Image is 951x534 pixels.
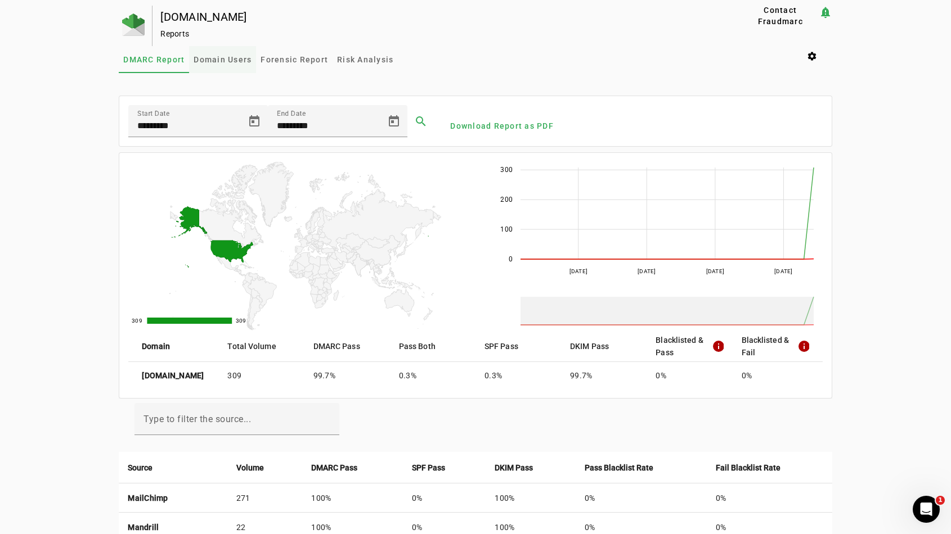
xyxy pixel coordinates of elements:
[390,331,475,362] mat-header-cell: Pass Both
[712,340,723,353] mat-icon: info
[576,483,707,513] td: 0%
[706,268,725,274] text: [DATE]
[450,120,554,132] span: Download Report as PDF
[241,108,268,135] button: Open calendar
[143,414,251,424] mat-label: Type to filter the source...
[380,108,407,135] button: Open calendar
[304,362,390,389] mat-cell: 99.7%
[218,331,304,362] mat-header-cell: Total Volume
[277,110,306,117] mat-label: End Date
[585,461,698,474] div: Pass Blacklist Rate
[561,362,647,389] mat-cell: 99.7%
[509,255,513,263] text: 0
[128,494,168,503] strong: MailChimp
[707,483,832,513] td: 0%
[123,56,185,64] span: DMARC Report
[716,461,780,474] strong: Fail Blacklist Rate
[122,13,145,36] img: Fraudmarc Logo
[500,166,513,174] text: 300
[742,6,819,26] button: Contact Fraudmarc
[569,268,588,274] text: [DATE]
[236,461,264,474] strong: Volume
[819,6,832,19] mat-icon: notification_important
[647,362,732,389] mat-cell: 0%
[403,483,486,513] td: 0%
[936,496,945,505] span: 1
[128,162,475,331] svg: A chart.
[236,461,294,474] div: Volume
[128,523,159,532] strong: Mandrill
[797,340,809,353] mat-icon: info
[412,461,477,474] div: SPF Pass
[446,116,558,136] button: Download Report as PDF
[194,56,252,64] span: Domain Users
[137,110,169,117] mat-label: Start Date
[475,331,561,362] mat-header-cell: SPF Pass
[160,28,706,39] div: Reports
[475,362,561,389] mat-cell: 0.3%
[142,340,170,352] strong: Domain
[500,196,513,203] text: 200
[495,461,567,474] div: DKIM Pass
[486,483,576,513] td: 100%
[561,331,647,362] mat-header-cell: DKIM Pass
[227,483,303,513] td: 271
[495,461,533,474] strong: DKIM Pass
[142,370,204,381] strong: [DOMAIN_NAME]
[913,496,940,523] iframe: Intercom live chat
[337,56,393,64] span: Risk Analysis
[638,268,656,274] text: [DATE]
[119,46,189,73] a: DMARC Report
[733,362,823,389] mat-cell: 0%
[500,225,513,233] text: 100
[585,461,653,474] strong: Pass Blacklist Rate
[390,362,475,389] mat-cell: 0.3%
[412,461,445,474] strong: SPF Pass
[311,461,357,474] strong: DMARC Pass
[774,268,793,274] text: [DATE]
[261,56,328,64] span: Forensic Report
[304,331,390,362] mat-header-cell: DMARC Pass
[132,318,142,324] text: 309
[733,331,823,362] mat-header-cell: Blacklisted & Fail
[256,46,333,73] a: Forensic Report
[716,461,823,474] div: Fail Blacklist Rate
[128,461,218,474] div: Source
[647,331,732,362] mat-header-cell: Blacklisted & Pass
[160,11,706,22] div: [DOMAIN_NAME]
[189,46,256,73] a: Domain Users
[302,483,403,513] td: 100%
[333,46,398,73] a: Risk Analysis
[218,362,304,389] mat-cell: 309
[128,461,152,474] strong: Source
[236,318,246,324] text: 309
[311,461,394,474] div: DMARC Pass
[747,4,814,27] span: Contact Fraudmarc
